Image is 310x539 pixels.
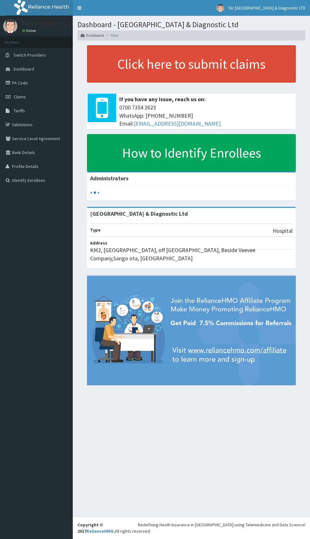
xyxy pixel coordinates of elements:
[14,94,26,100] span: Claims
[14,52,46,58] span: Switch Providers
[216,4,224,12] img: User Image
[86,528,114,534] a: RelianceHMO
[22,28,37,33] a: Online
[77,21,305,29] h1: Dashboard - [GEOGRAPHIC_DATA] & Diagnostic Ltd
[273,227,293,235] p: Hospital
[81,33,104,38] a: Dashboard
[119,96,206,103] b: If you have any issue, reach us on:
[73,517,310,539] footer: All rights reserved.
[90,227,101,233] b: Type
[14,108,25,114] span: Tariffs
[22,21,127,26] p: Tor [GEOGRAPHIC_DATA] & Diagnostic LTD
[87,276,296,385] img: provider-team-banner.png
[90,246,293,262] p: KM2, [GEOGRAPHIC_DATA], off [GEOGRAPHIC_DATA], Beside Veevee Company,Sango ota, [GEOGRAPHIC_DATA]
[90,175,128,182] b: Administrators
[138,522,305,528] div: Redefining Heath Insurance in [GEOGRAPHIC_DATA] using Telemedicine and Data Science!
[87,134,296,171] a: How to Identify Enrollees
[105,33,118,38] li: Here
[134,120,221,127] a: [EMAIL_ADDRESS][DOMAIN_NAME]
[228,5,305,11] span: Tor [GEOGRAPHIC_DATA] & Diagnostic LTD
[90,188,100,197] svg: audio-loading
[3,19,17,33] img: User Image
[90,240,107,246] b: Address
[87,45,296,83] a: Click here to submit claims
[77,522,115,534] strong: Copyright © 2017 .
[90,210,188,217] strong: [GEOGRAPHIC_DATA] & Diagnostic Ltd
[119,103,293,128] span: 0700 7354 2623 WhatsApp: [PHONE_NUMBER] Email:
[14,66,34,72] span: Dashboard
